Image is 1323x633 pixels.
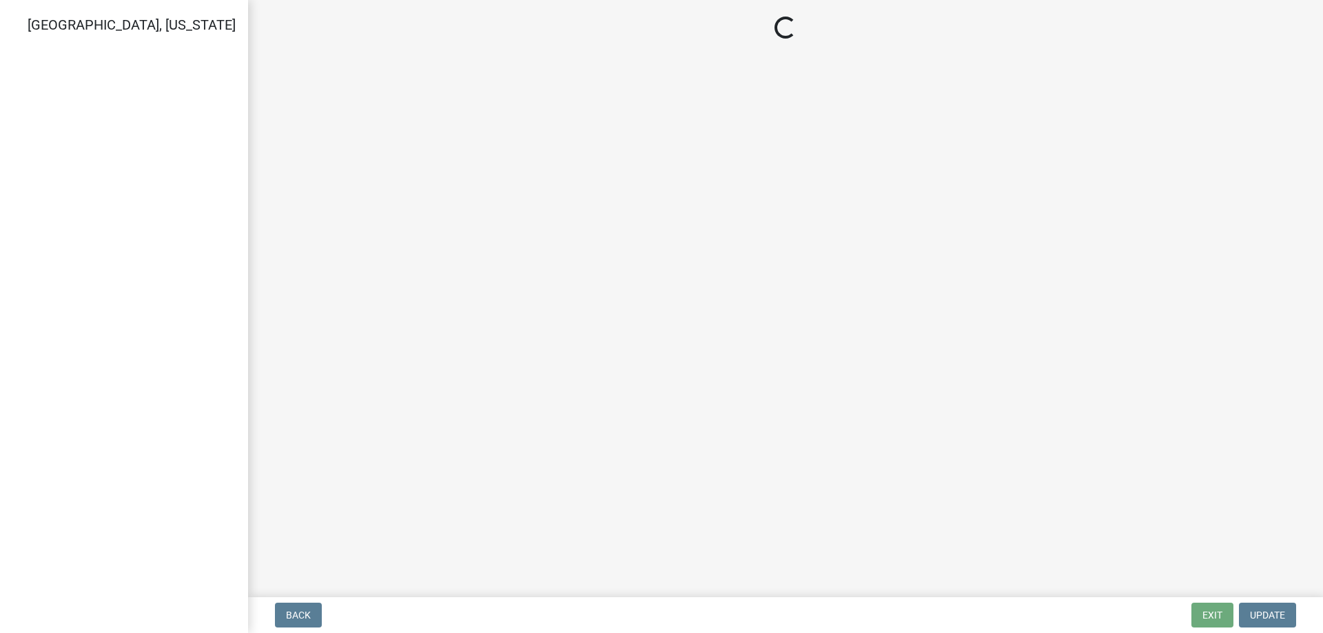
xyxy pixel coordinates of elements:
[286,610,311,621] span: Back
[1191,603,1233,627] button: Exit
[275,603,322,627] button: Back
[28,17,236,33] span: [GEOGRAPHIC_DATA], [US_STATE]
[1250,610,1285,621] span: Update
[1239,603,1296,627] button: Update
